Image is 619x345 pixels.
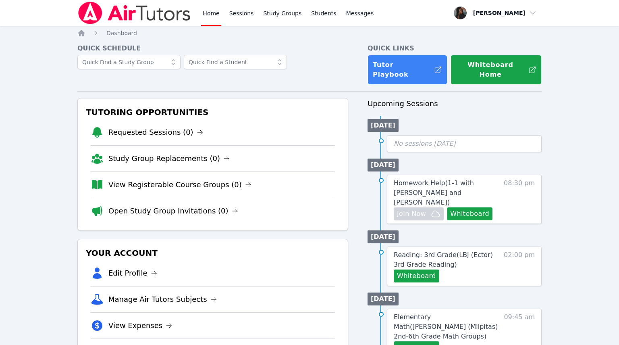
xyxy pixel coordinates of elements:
[394,313,498,340] span: Elementary Math ( [PERSON_NAME] (Milpitas) 2nd-6th Grade Math Groups )
[368,44,542,53] h4: Quick Links
[77,29,542,37] nav: Breadcrumb
[394,270,439,282] button: Whiteboard
[394,251,493,268] span: Reading: 3rd Grade ( LBJ (Ector) 3rd Grade Reading )
[108,268,157,279] a: Edit Profile
[108,153,230,164] a: Study Group Replacements (0)
[504,178,535,220] span: 08:30 pm
[368,159,399,171] li: [DATE]
[397,209,426,219] span: Join Now
[394,179,474,206] span: Homework Help ( 1-1 with [PERSON_NAME] and [PERSON_NAME] )
[394,207,444,220] button: Join Now
[368,55,447,85] a: Tutor Playbook
[346,9,374,17] span: Messages
[184,55,287,69] input: Quick Find a Student
[394,312,500,341] a: Elementary Math([PERSON_NAME] (Milpitas) 2nd-6th Grade Math Groups)
[108,205,238,217] a: Open Study Group Invitations (0)
[368,230,399,243] li: [DATE]
[84,246,341,260] h3: Your Account
[394,140,456,147] span: No sessions [DATE]
[447,207,492,220] button: Whiteboard
[108,127,203,138] a: Requested Sessions (0)
[504,250,535,282] span: 02:00 pm
[77,55,181,69] input: Quick Find a Study Group
[368,98,542,109] h3: Upcoming Sessions
[84,105,341,119] h3: Tutoring Opportunities
[106,30,137,36] span: Dashboard
[451,55,542,85] button: Whiteboard Home
[108,320,172,331] a: View Expenses
[77,2,191,24] img: Air Tutors
[394,178,500,207] a: Homework Help(1-1 with [PERSON_NAME] and [PERSON_NAME])
[394,250,500,270] a: Reading: 3rd Grade(LBJ (Ector) 3rd Grade Reading)
[106,29,137,37] a: Dashboard
[368,119,399,132] li: [DATE]
[368,293,399,305] li: [DATE]
[108,179,251,190] a: View Registerable Course Groups (0)
[108,294,217,305] a: Manage Air Tutors Subjects
[77,44,348,53] h4: Quick Schedule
